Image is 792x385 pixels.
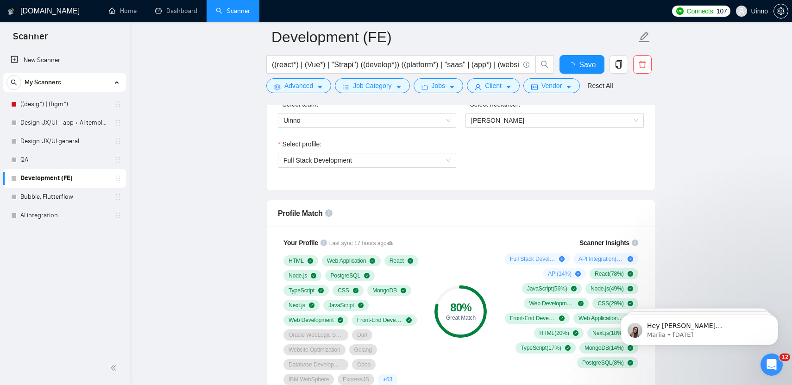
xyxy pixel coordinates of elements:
span: MongoDB [372,287,397,294]
span: HTML [289,257,304,265]
span: delete [634,60,651,69]
span: Uinno [283,114,451,127]
span: caret-down [566,83,572,90]
span: Full Stack Development [283,157,352,164]
span: Database Development [289,361,343,368]
span: check-circle [559,316,565,321]
span: API Integration ( 15 %) [578,255,624,263]
span: check-circle [311,273,316,278]
span: plus-circle [559,256,565,262]
span: Save [579,59,596,70]
span: JavaScript [328,302,354,309]
span: Vendor [541,81,562,91]
span: setting [774,7,788,15]
span: Front-End Development [357,316,402,324]
span: Hey [PERSON_NAME][EMAIL_ADDRESS][PERSON_NAME][DOMAIN_NAME], Looks like your Upwork agency Uinno r... [40,27,159,163]
span: search [7,79,21,86]
a: searchScanner [216,7,250,15]
span: CSS ( 29 %) [597,300,623,307]
span: plus-circle [628,256,633,262]
span: caret-down [317,83,323,90]
span: Web Application [327,257,366,265]
button: settingAdvancedcaret-down [266,78,331,93]
span: React [390,257,404,265]
span: setting [274,83,281,90]
span: plus-circle [575,271,581,277]
span: check-circle [565,345,571,351]
span: Last sync 17 hours ago [329,239,393,248]
span: check-circle [406,317,412,323]
button: delete [633,55,652,74]
a: ((desig*) | (figm*) [20,95,108,114]
span: holder [114,119,121,126]
span: CSS [338,287,349,294]
span: + 63 [383,376,392,383]
a: Reset All [587,81,613,91]
span: caret-down [505,83,512,90]
span: API ( 14 %) [548,270,572,278]
span: JavaScript ( 56 %) [527,285,567,292]
span: Web Development ( 30 %) [529,300,574,307]
span: Profile Match [278,209,323,217]
div: 80 % [434,302,487,313]
a: Design UX/UI general [20,132,108,151]
p: Message from Mariia, sent 13w ago [40,36,160,44]
span: React ( 78 %) [595,270,624,278]
span: info-circle [325,209,333,217]
span: folder [421,83,428,90]
span: 107 [717,6,727,16]
span: holder [114,138,121,145]
span: Web Application ( 23 %) [578,315,624,322]
li: My Scanners [3,73,126,225]
span: check-circle [578,301,584,306]
span: Website Optimization [289,346,340,353]
span: holder [114,156,121,164]
span: check-circle [309,303,314,308]
span: double-left [110,363,119,372]
span: Odoo [357,361,371,368]
span: My Scanners [25,73,61,92]
span: Oracle WebLogic Server [289,331,343,339]
span: Dart [357,331,367,339]
span: info-circle [523,62,529,68]
span: Select profile: [282,139,321,149]
img: upwork-logo.png [676,7,684,15]
input: Scanner name... [271,25,636,49]
span: caret-down [449,83,455,90]
span: TypeScript [289,287,314,294]
span: check-circle [353,288,358,293]
span: holder [114,175,121,182]
span: search [536,60,553,69]
button: idcardVendorcaret-down [523,78,580,93]
a: QA [20,151,108,169]
div: Great Match [434,315,487,321]
span: check-circle [628,360,633,366]
span: [PERSON_NAME] [471,117,524,124]
span: check-circle [338,317,343,323]
span: edit [638,31,650,43]
span: Scanner [6,30,55,49]
span: PostgreSQL ( 8 %) [582,359,624,366]
span: bars [343,83,349,90]
span: check-circle [573,330,578,336]
span: Jobs [432,81,446,91]
a: AI integration [20,206,108,225]
span: holder [114,193,121,201]
button: copy [610,55,628,74]
span: caret-down [396,83,402,90]
iframe: Intercom notifications message [607,295,792,360]
a: dashboardDashboard [155,7,197,15]
span: Next.js [289,302,305,309]
button: userClientcaret-down [467,78,520,93]
span: check-circle [370,258,375,264]
span: check-circle [628,271,633,277]
span: holder [114,212,121,219]
button: folderJobscaret-down [414,78,464,93]
button: barsJob Categorycaret-down [335,78,409,93]
button: search [535,55,554,74]
span: Front-End Development ( 26 %) [510,315,555,322]
span: Node.js ( 49 %) [591,285,624,292]
a: homeHome [109,7,137,15]
span: holder [114,101,121,108]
